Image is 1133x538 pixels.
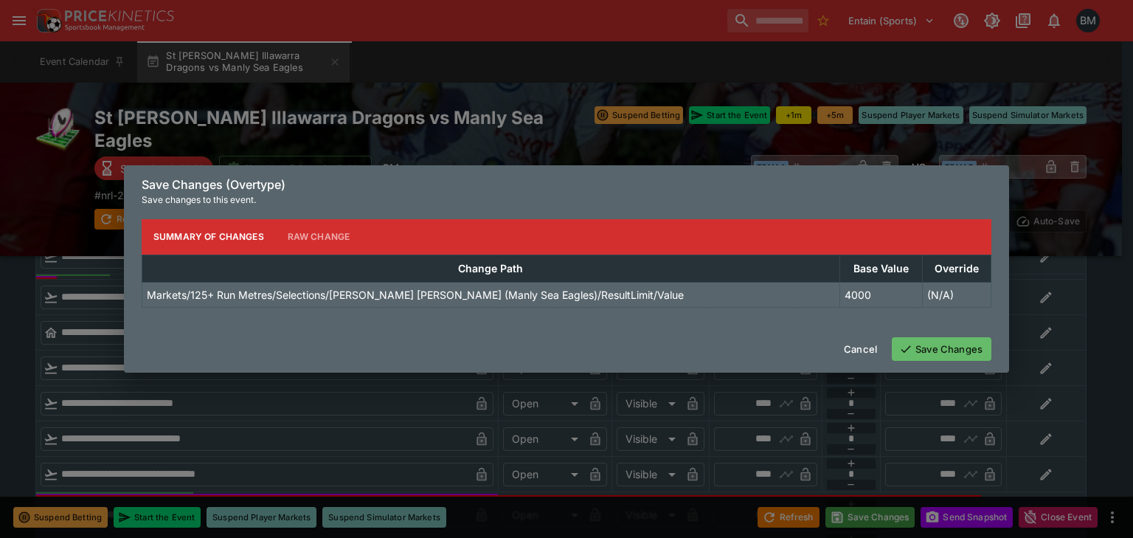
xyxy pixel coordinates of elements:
h6: Save Changes (Overtype) [142,177,991,193]
th: Override [922,255,991,282]
p: Save changes to this event. [142,193,991,207]
button: Raw Change [276,219,362,255]
th: Change Path [142,255,840,282]
td: 4000 [839,282,922,307]
button: Summary of Changes [142,219,276,255]
button: Save Changes [892,337,991,361]
th: Base Value [839,255,922,282]
button: Cancel [835,337,886,361]
p: Markets/125+ Run Metres/Selections/[PERSON_NAME] [PERSON_NAME] (Manly Sea Eagles)/ResultLimit/Value [147,287,684,303]
td: (N/A) [922,282,991,307]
